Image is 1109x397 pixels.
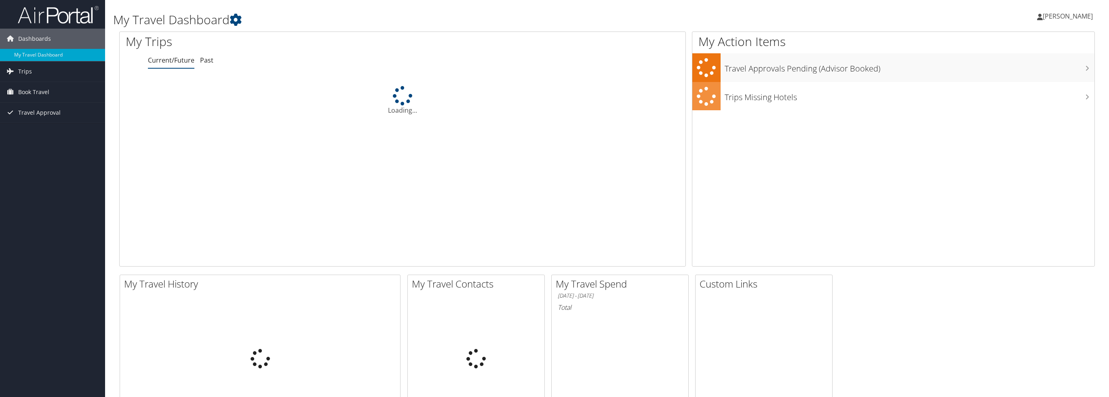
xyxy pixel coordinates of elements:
span: Dashboards [18,29,51,49]
span: Book Travel [18,82,49,102]
span: Travel Approval [18,103,61,123]
h1: My Trips [126,33,444,50]
h2: My Travel Contacts [412,277,544,291]
span: Trips [18,61,32,82]
a: Travel Approvals Pending (Advisor Booked) [692,53,1094,82]
h1: My Travel Dashboard [113,11,772,28]
h2: My Travel History [124,277,400,291]
h3: Travel Approvals Pending (Advisor Booked) [725,59,1094,74]
a: Current/Future [148,56,194,65]
a: [PERSON_NAME] [1037,4,1101,28]
h1: My Action Items [692,33,1094,50]
h6: Total [558,303,682,312]
a: Trips Missing Hotels [692,82,1094,111]
span: [PERSON_NAME] [1043,12,1093,21]
a: Past [200,56,213,65]
div: Loading... [120,86,685,115]
h6: [DATE] - [DATE] [558,292,682,300]
h2: My Travel Spend [556,277,688,291]
img: airportal-logo.png [18,5,99,24]
h3: Trips Missing Hotels [725,88,1094,103]
h2: Custom Links [700,277,832,291]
